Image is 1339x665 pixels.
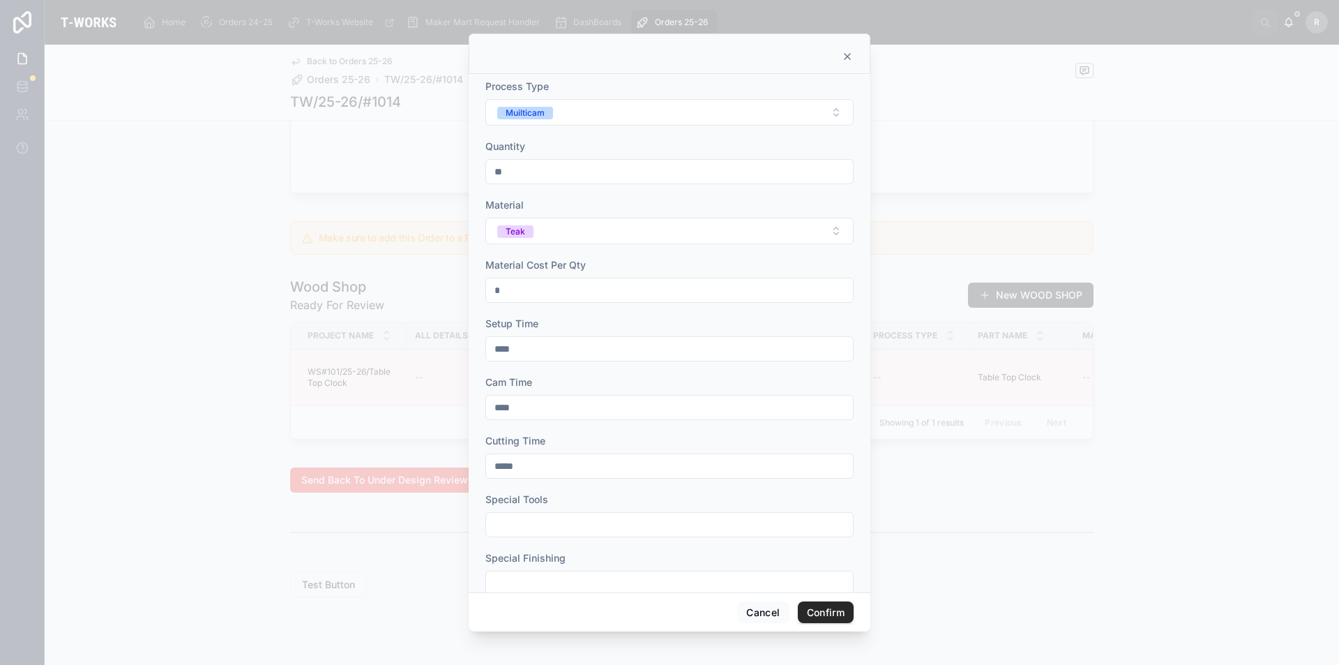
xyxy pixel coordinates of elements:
button: Cancel [737,602,789,624]
span: Quantity [485,140,525,152]
button: Select Button [485,99,854,126]
button: Select Button [485,218,854,244]
span: Process Type [485,80,549,92]
span: Special Finishing [485,552,566,564]
div: Teak [506,225,525,238]
span: Cam Time [485,376,532,388]
span: Setup Time [485,317,538,329]
span: Material Cost Per Qty [485,259,586,271]
span: Cutting Time [485,435,545,447]
span: Material [485,199,524,211]
button: Confirm [798,602,854,624]
div: Muilticam [506,107,545,119]
span: Special Tools [485,493,548,505]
